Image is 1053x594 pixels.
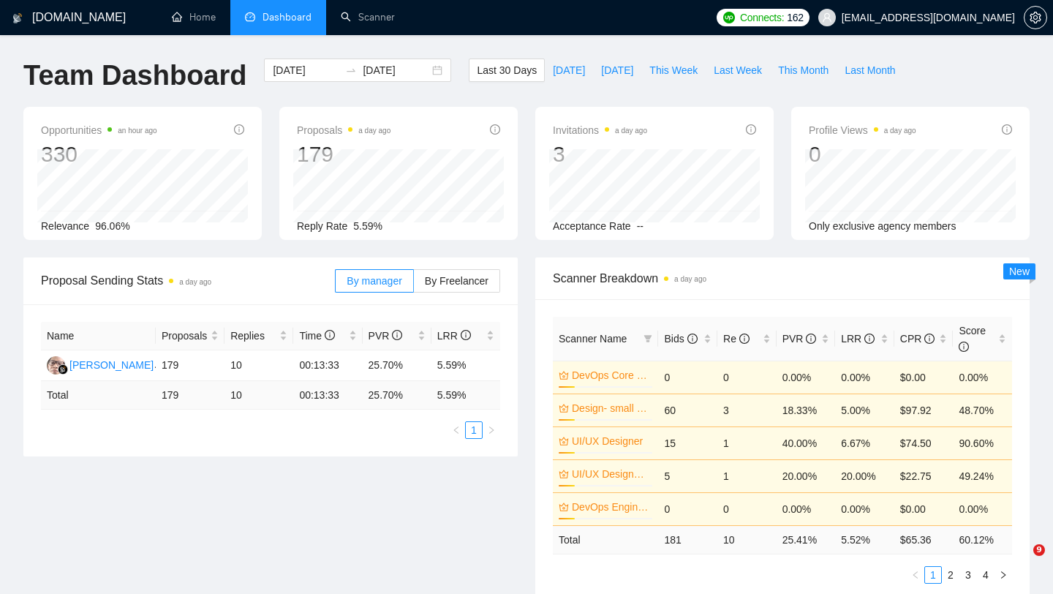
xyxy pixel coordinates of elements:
[777,426,836,459] td: 40.00%
[593,59,641,82] button: [DATE]
[687,334,698,344] span: info-circle
[363,62,429,78] input: End date
[777,492,836,525] td: 0.00%
[224,322,293,350] th: Replies
[959,325,986,353] span: Score
[369,330,403,342] span: PVR
[746,124,756,135] span: info-circle
[559,436,569,446] span: crown
[658,459,717,492] td: 5
[994,566,1012,584] button: right
[664,333,697,345] span: Bids
[572,433,649,449] a: UI/UX Designer
[156,381,224,410] td: 179
[572,367,649,383] a: DevOps Core (no budget)
[953,361,1012,394] td: 0.00%
[894,394,954,426] td: $97.92
[572,499,649,515] a: DevOps Engineering
[706,59,770,82] button: Last Week
[1024,12,1046,23] span: setting
[717,426,777,459] td: 1
[118,127,156,135] time: an hour ago
[837,59,903,82] button: Last Month
[559,333,627,345] span: Scanner Name
[953,426,1012,459] td: 90.60%
[230,328,276,344] span: Replies
[894,426,954,459] td: $74.50
[658,492,717,525] td: 0
[461,330,471,340] span: info-circle
[900,333,935,345] span: CPR
[297,220,347,232] span: Reply Rate
[465,421,483,439] li: 1
[293,350,362,381] td: 00:13:33
[907,566,924,584] button: left
[835,459,894,492] td: 20.00%
[41,140,157,168] div: 330
[363,350,431,381] td: 25.70%
[953,525,1012,554] td: 60.12 %
[483,421,500,439] button: right
[994,566,1012,584] li: Next Page
[559,502,569,512] span: crown
[553,220,631,232] span: Acceptance Rate
[924,566,942,584] li: 1
[353,220,382,232] span: 5.59%
[490,124,500,135] span: info-circle
[179,278,211,286] time: a day ago
[345,64,357,76] span: to
[777,394,836,426] td: 18.33%
[572,400,649,416] a: Design- small business (NA)(4)
[41,322,156,350] th: Name
[845,62,895,78] span: Last Month
[884,127,916,135] time: a day ago
[273,62,339,78] input: Start date
[959,342,969,352] span: info-circle
[835,492,894,525] td: 0.00%
[658,426,717,459] td: 15
[392,330,402,340] span: info-circle
[841,333,875,345] span: LRR
[925,567,941,583] a: 1
[658,361,717,394] td: 0
[717,361,777,394] td: 0
[777,459,836,492] td: 20.00%
[172,11,216,23] a: homeHome
[47,356,65,375] img: HH
[559,403,569,413] span: crown
[717,492,777,525] td: 0
[437,330,471,342] span: LRR
[959,566,977,584] li: 3
[448,421,465,439] li: Previous Page
[717,394,777,426] td: 3
[1024,6,1047,29] button: setting
[41,381,156,410] td: Total
[299,330,334,342] span: Time
[953,492,1012,525] td: 0.00%
[777,525,836,554] td: 25.41 %
[431,350,500,381] td: 5.59%
[559,370,569,380] span: crown
[740,10,784,26] span: Connects:
[358,127,390,135] time: a day ago
[263,11,312,23] span: Dashboard
[69,357,154,373] div: [PERSON_NAME]
[953,459,1012,492] td: 49.24%
[41,271,335,290] span: Proposal Sending Stats
[806,334,816,344] span: info-circle
[717,459,777,492] td: 1
[41,220,89,232] span: Relevance
[345,64,357,76] span: swap-right
[674,275,706,283] time: a day ago
[894,525,954,554] td: $ 65.36
[643,334,652,343] span: filter
[924,334,935,344] span: info-circle
[1002,124,1012,135] span: info-circle
[425,275,488,287] span: By Freelancer
[545,59,593,82] button: [DATE]
[649,62,698,78] span: This Week
[162,328,208,344] span: Proposals
[778,62,829,78] span: This Month
[894,492,954,525] td: $0.00
[553,62,585,78] span: [DATE]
